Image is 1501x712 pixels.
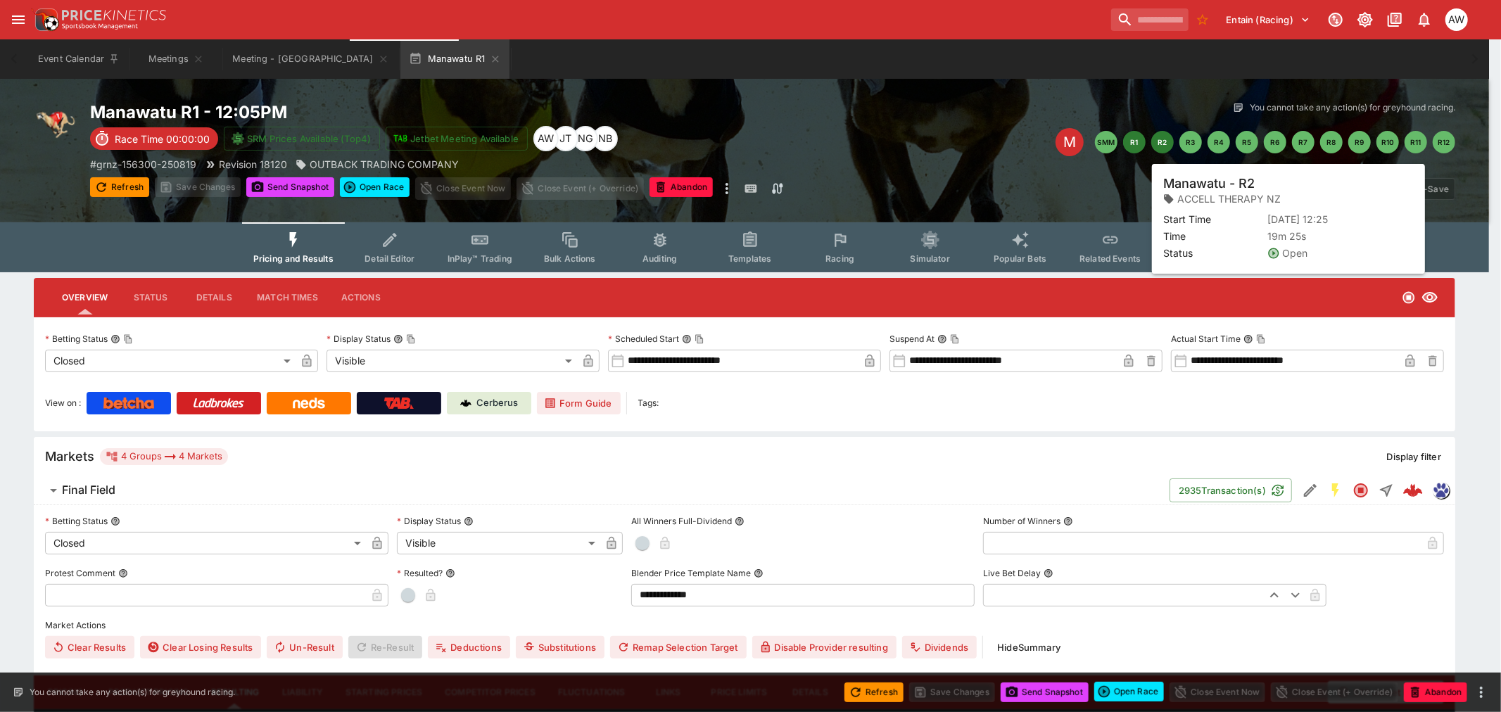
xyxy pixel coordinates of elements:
[1095,131,1455,153] nav: pagination navigation
[45,448,94,464] h5: Markets
[1403,481,1423,500] div: 7fe888b1-440f-4dc7-8897-47dd81ebe84f
[45,392,81,414] label: View on :
[1218,8,1319,31] button: Select Tenant
[393,132,407,146] img: jetbet-logo.svg
[983,515,1060,527] p: Number of Winners
[593,126,618,151] div: Nicole Brown
[983,567,1041,579] p: Live Bet Delay
[889,333,935,345] p: Suspend At
[1256,334,1266,344] button: Copy To Clipboard
[224,39,397,79] button: Meeting - Manawatu
[310,157,459,172] p: OUTBACK TRADING COMPANY
[1353,482,1369,499] svg: Closed
[62,483,115,497] h6: Final Field
[1171,333,1241,345] p: Actual Start Time
[1382,7,1407,32] button: Documentation
[989,636,1069,659] button: HideSummary
[1473,684,1490,701] button: more
[1441,4,1472,35] button: Amanda Whitta
[51,281,119,314] button: Overview
[553,126,578,151] div: Josh Tanner
[193,398,244,409] img: Ladbrokes
[718,177,735,200] button: more
[30,686,235,699] p: You cannot take any action(s) for greyhound racing.
[608,333,679,345] p: Scheduled Start
[182,281,246,314] button: Details
[90,157,196,172] p: Copy To Clipboard
[1402,291,1416,305] svg: Closed
[1353,7,1378,32] button: Toggle light/dark mode
[1095,131,1117,153] button: SMM
[131,39,221,79] button: Meetings
[1379,445,1450,468] button: Display filter
[537,392,621,414] a: Form Guide
[844,682,904,702] button: Refresh
[1323,478,1348,503] button: SGM Enabled
[631,515,732,527] p: All Winners Full-Dividend
[45,615,1444,636] label: Market Actions
[45,333,108,345] p: Betting Status
[106,448,222,465] div: 4 Groups 4 Markets
[516,636,604,659] button: Substitutions
[1111,8,1189,31] input: search
[90,177,149,197] button: Refresh
[1374,478,1399,503] button: Straight
[1404,682,1467,702] button: Abandon
[62,23,138,30] img: Sportsbook Management
[1272,182,1310,196] p: Overtype
[34,101,79,146] img: greyhound_racing.png
[1170,478,1292,502] button: 2935Transaction(s)
[1433,482,1450,499] div: grnz
[642,253,677,264] span: Auditing
[728,253,771,264] span: Templates
[1404,684,1467,698] span: Mark an event as closed and abandoned.
[448,253,512,264] span: InPlay™ Trading
[6,7,31,32] button: open drawer
[544,253,596,264] span: Bulk Actions
[460,398,471,409] img: Cerberus
[45,532,366,554] div: Closed
[400,39,509,79] button: Manawatu R1
[1208,131,1230,153] button: R4
[650,177,713,197] button: Abandon
[1403,481,1423,500] img: logo-cerberus--red.svg
[1123,131,1146,153] button: R1
[296,157,459,172] div: OUTBACK TRADING COMPANY
[477,396,519,410] p: Cerberus
[1264,131,1286,153] button: R6
[994,253,1046,264] span: Popular Bets
[31,6,59,34] img: PriceKinetics Logo
[329,281,393,314] button: Actions
[242,222,1247,272] div: Event type filters
[340,177,410,197] div: split button
[1250,101,1455,114] p: You cannot take any action(s) for greyhound racing.
[1323,7,1348,32] button: Connected to PK
[638,392,659,414] label: Tags:
[1421,289,1438,306] svg: Visible
[1167,253,1236,264] span: System Controls
[752,636,897,659] button: Disable Provider resulting
[1412,7,1437,32] button: Notifications
[1348,131,1371,153] button: R9
[45,636,134,659] button: Clear Results
[573,126,598,151] div: Nick Goss
[1001,682,1089,702] button: Send Snapshot
[224,127,380,151] button: SRM Prices Available (Top4)
[1376,131,1399,153] button: R10
[695,334,704,344] button: Copy To Clipboard
[825,253,854,264] span: Racing
[30,39,128,79] button: Event Calendar
[267,636,342,659] button: Un-Result
[950,334,960,344] button: Copy To Clipboard
[115,132,210,146] p: Race Time 00:00:00
[246,281,329,314] button: Match Times
[348,636,422,659] span: Re-Result
[327,333,391,345] p: Display Status
[428,636,510,659] button: Deductions
[90,101,773,123] h2: Copy To Clipboard
[340,177,410,197] button: Open Race
[246,177,334,197] button: Send Snapshot
[219,157,287,172] p: Revision 18120
[327,350,577,372] div: Visible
